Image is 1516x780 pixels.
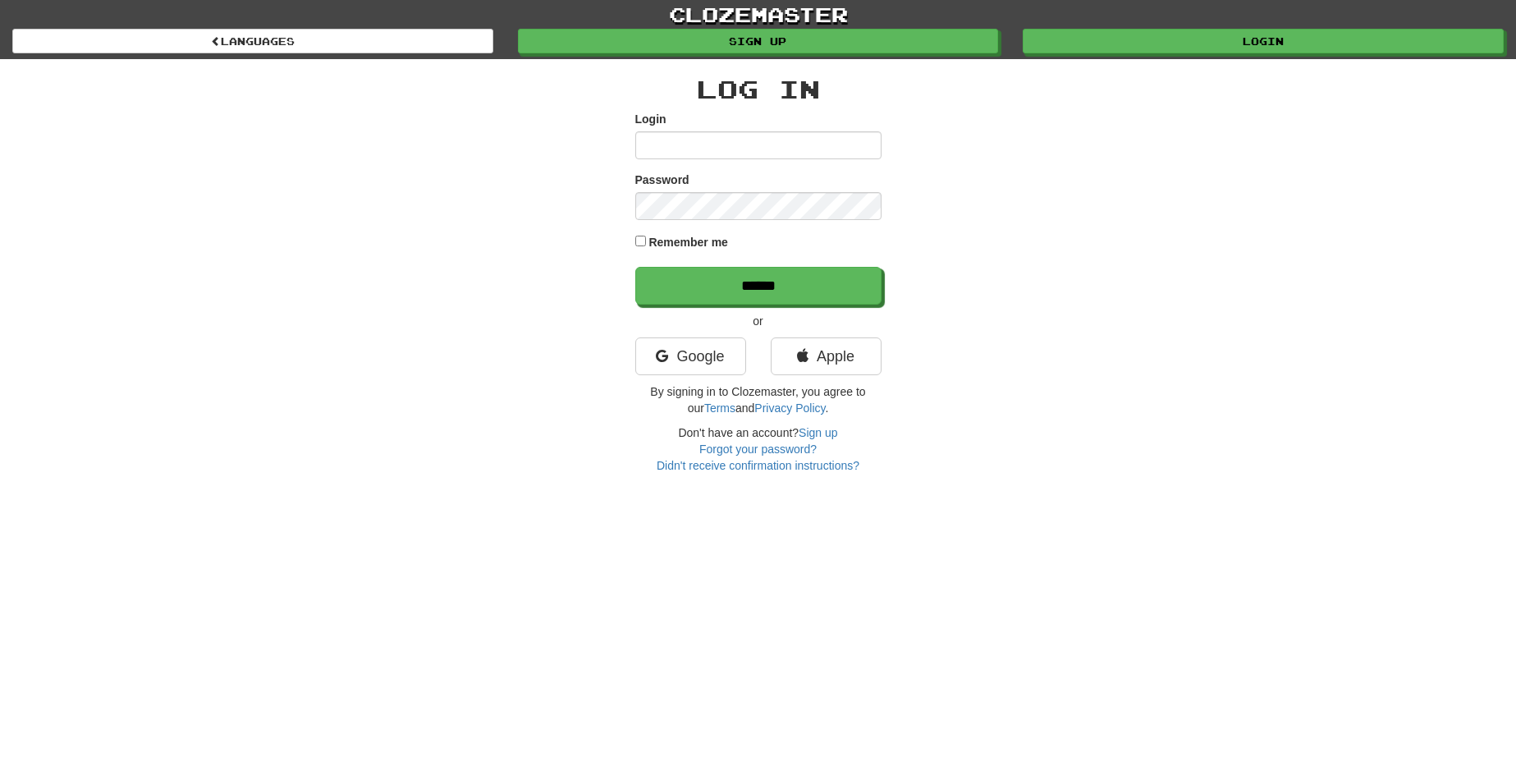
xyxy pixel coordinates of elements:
a: Google [635,337,746,375]
div: Don't have an account? [635,424,882,474]
label: Remember me [648,234,728,250]
a: Languages [12,29,493,53]
a: Login [1023,29,1504,53]
a: Terms [704,401,735,415]
p: By signing in to Clozemaster, you agree to our and . [635,383,882,416]
a: Privacy Policy [754,401,825,415]
a: Apple [771,337,882,375]
h2: Log In [635,76,882,103]
a: Sign up [799,426,837,439]
a: Sign up [518,29,999,53]
label: Login [635,111,666,127]
label: Password [635,172,689,188]
a: Didn't receive confirmation instructions? [657,459,859,472]
p: or [635,313,882,329]
a: Forgot your password? [699,443,817,456]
